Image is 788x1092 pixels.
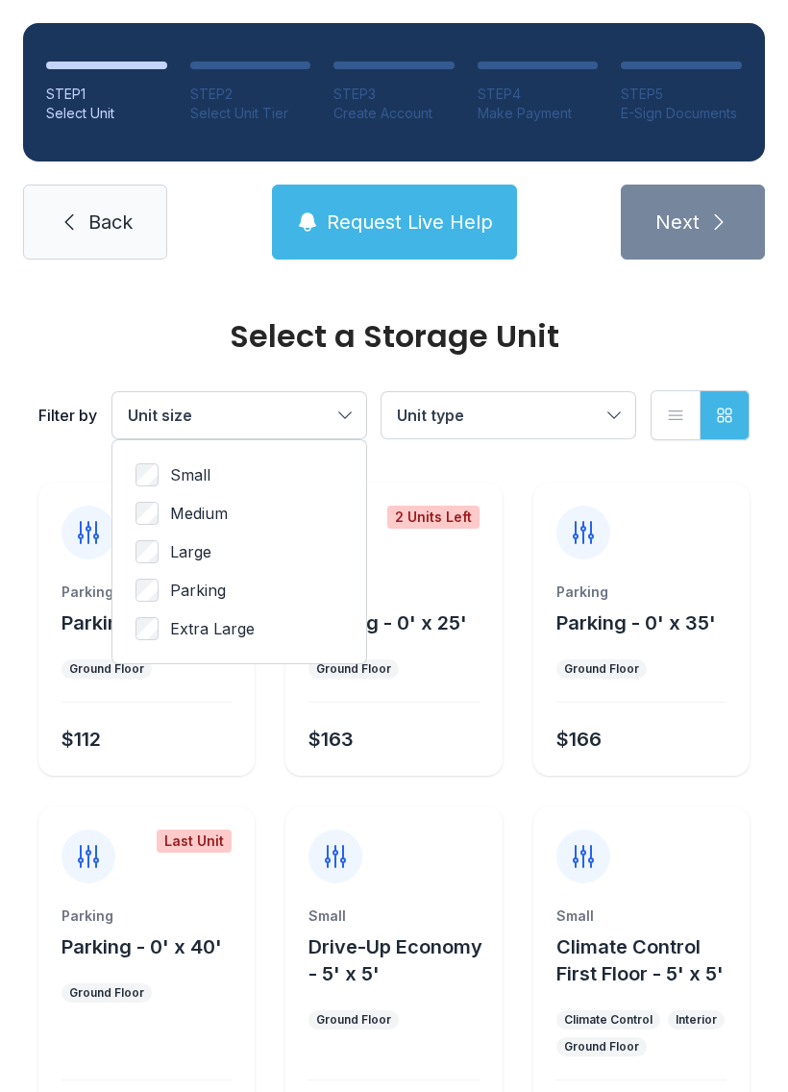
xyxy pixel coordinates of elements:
div: Select Unit [46,104,167,123]
div: 2 Units Left [387,506,480,529]
div: Ground Floor [564,661,639,677]
div: $166 [556,726,602,753]
input: Parking [135,579,159,602]
div: Ground Floor [69,985,144,1001]
span: Climate Control First Floor - 5' x 5' [556,935,724,985]
button: Parking - 0' x 15' [62,609,216,636]
span: Next [655,209,700,236]
div: Make Payment [478,104,599,123]
span: Request Live Help [327,209,493,236]
div: Ground Floor [316,661,391,677]
input: Small [135,463,159,486]
div: $112 [62,726,101,753]
div: Parking [62,906,232,926]
button: Parking - 0' x 35' [556,609,716,636]
input: Extra Large [135,617,159,640]
span: Unit type [397,406,464,425]
button: Drive-Up Economy - 5' x 5' [308,933,494,987]
span: Extra Large [170,617,255,640]
div: Select Unit Tier [190,104,311,123]
div: Create Account [333,104,455,123]
div: STEP 2 [190,85,311,104]
span: Parking - 0' x 40' [62,935,222,958]
div: Interior [676,1012,717,1028]
div: Parking [556,583,726,602]
button: Parking - 0' x 25' [308,609,467,636]
div: STEP 3 [333,85,455,104]
span: Back [88,209,133,236]
div: STEP 4 [478,85,599,104]
span: Unit size [128,406,192,425]
div: Ground Floor [69,661,144,677]
button: Unit size [112,392,366,438]
button: Parking - 0' x 40' [62,933,222,960]
div: Climate Control [564,1012,653,1028]
button: Unit type [382,392,635,438]
button: Climate Control First Floor - 5' x 5' [556,933,742,987]
span: Large [170,540,211,563]
span: Parking - 0' x 25' [308,611,467,634]
span: Small [170,463,210,486]
div: Parking [62,583,232,602]
div: STEP 5 [621,85,742,104]
div: Filter by [38,404,97,427]
div: E-Sign Documents [621,104,742,123]
div: STEP 1 [46,85,167,104]
span: Drive-Up Economy - 5' x 5' [308,935,482,985]
input: Large [135,540,159,563]
div: Parking [308,583,479,602]
div: Last Unit [157,830,232,853]
span: Parking - 0' x 15' [62,611,216,634]
span: Medium [170,502,228,525]
input: Medium [135,502,159,525]
div: Small [556,906,726,926]
div: Ground Floor [564,1039,639,1055]
div: $163 [308,726,354,753]
span: Parking [170,579,226,602]
div: Ground Floor [316,1012,391,1028]
span: Parking - 0' x 35' [556,611,716,634]
div: Small [308,906,479,926]
div: Select a Storage Unit [38,321,750,352]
